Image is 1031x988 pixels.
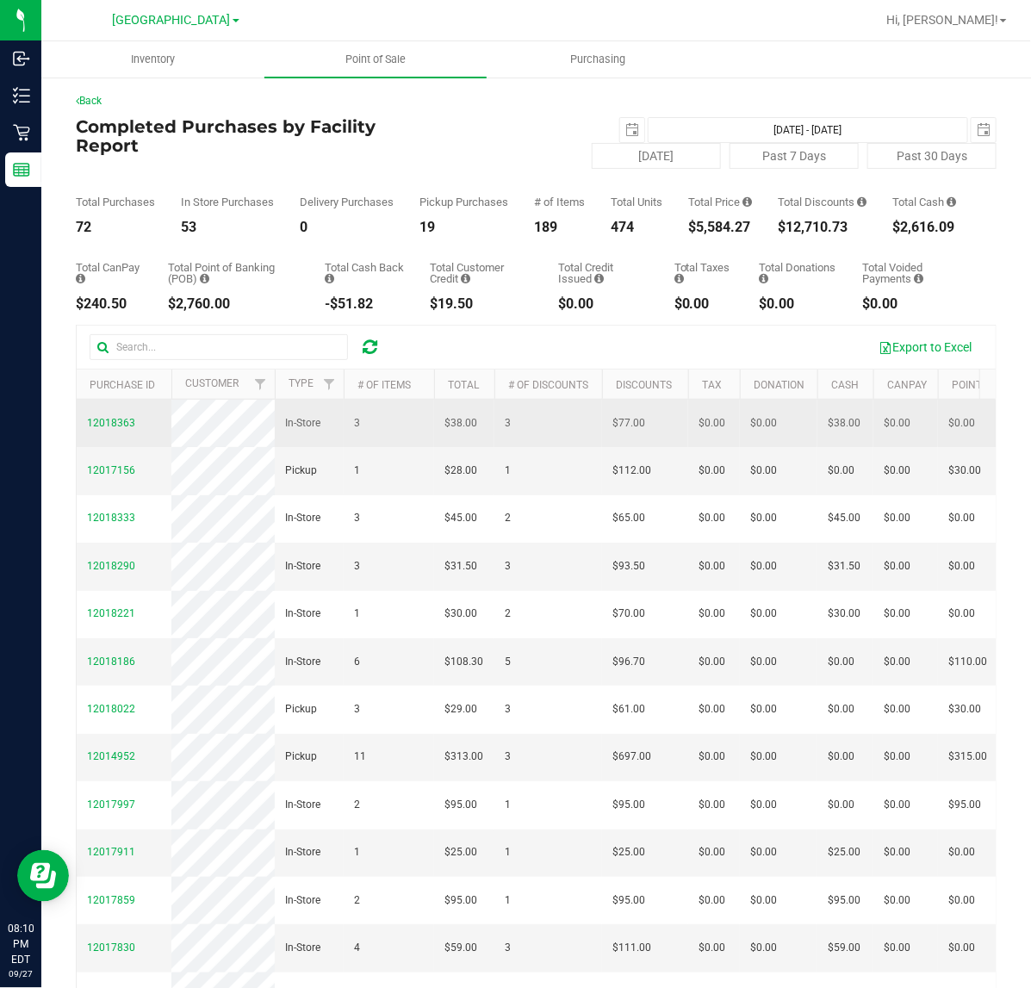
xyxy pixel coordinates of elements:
span: $0.00 [750,606,777,622]
span: $93.50 [612,558,645,575]
div: Total CanPay [76,262,142,284]
p: 09/27 [8,967,34,980]
span: $0.00 [750,892,777,909]
span: $0.00 [699,463,725,479]
span: $0.00 [948,892,975,909]
span: 3 [354,510,360,526]
span: In-Store [285,558,320,575]
span: $0.00 [828,463,854,479]
span: $0.00 [699,701,725,718]
span: 4 [354,940,360,956]
div: Delivery Purchases [300,196,394,208]
span: $0.00 [750,940,777,956]
span: 12014952 [87,750,135,762]
span: 5 [505,654,511,670]
a: Inventory [41,41,264,78]
span: $0.00 [884,510,910,526]
span: $0.00 [750,463,777,479]
a: Back [76,95,102,107]
i: Sum of all voided payment transaction amounts, excluding tips and transaction fees, for all purch... [914,273,923,284]
span: 2 [354,797,360,813]
span: $95.00 [828,892,860,909]
span: 12017997 [87,798,135,811]
span: In-Store [285,940,320,956]
span: Point of Sale [322,52,429,67]
span: In-Store [285,844,320,861]
span: $0.00 [884,797,910,813]
span: $0.00 [750,558,777,575]
div: Total Taxes [674,262,734,284]
div: Total Voided Payments [862,262,971,284]
div: Total Donations [760,262,837,284]
span: [GEOGRAPHIC_DATA] [113,13,231,28]
span: 11 [354,749,366,765]
a: Point of Sale [264,41,488,78]
a: # of Items [357,379,411,391]
span: $31.50 [828,558,860,575]
i: Sum of the cash-back amounts from rounded-up electronic payments for all purchases in the date ra... [325,273,334,284]
span: $0.00 [750,654,777,670]
a: Type [289,377,314,389]
div: Total Point of Banking (POB) [168,262,300,284]
a: Filter [246,370,275,399]
span: $0.00 [884,844,910,861]
span: $0.00 [884,463,910,479]
span: 1 [354,844,360,861]
span: $45.00 [828,510,860,526]
a: Purchasing [487,41,710,78]
button: Export to Excel [867,332,983,362]
span: $77.00 [612,415,645,432]
span: $45.00 [444,510,477,526]
span: 3 [505,749,511,765]
div: Total Units [611,196,662,208]
a: Donation [754,379,804,391]
div: $5,584.27 [688,221,752,234]
span: $0.00 [750,701,777,718]
span: $0.00 [699,558,725,575]
i: Sum of all account credit issued for all refunds from returned purchases in the date range. [594,273,604,284]
span: $0.00 [828,701,854,718]
div: 19 [419,221,508,234]
span: 2 [505,606,511,622]
span: $0.00 [828,797,854,813]
a: Cash [831,379,859,391]
div: Total Price [688,196,752,208]
div: $0.00 [862,297,971,311]
span: $0.00 [884,415,910,432]
div: $2,616.09 [892,221,956,234]
span: 12018221 [87,607,135,619]
div: $240.50 [76,297,142,311]
span: $61.00 [612,701,645,718]
span: $25.00 [444,844,477,861]
a: Total [448,379,479,391]
span: 12017830 [87,941,135,954]
span: select [972,118,996,142]
a: Discounts [616,379,672,391]
button: [DATE] [592,143,721,169]
div: Total Cash [892,196,956,208]
span: $25.00 [612,844,645,861]
span: In-Store [285,510,320,526]
span: Hi, [PERSON_NAME]! [886,13,998,27]
h4: Completed Purchases by Facility Report [76,117,382,155]
span: $59.00 [444,940,477,956]
span: $0.00 [699,797,725,813]
span: Pickup [285,463,317,479]
span: 1 [505,797,511,813]
span: 3 [505,701,511,718]
span: Purchasing [547,52,649,67]
inline-svg: Retail [13,124,30,141]
span: $95.00 [612,892,645,909]
div: $2,760.00 [168,297,300,311]
div: In Store Purchases [181,196,274,208]
button: Past 7 Days [730,143,859,169]
span: 1 [505,463,511,479]
span: Pickup [285,749,317,765]
i: Sum of the successful, non-voided cash payment transactions for all purchases in the date range. ... [947,196,956,208]
div: $0.00 [558,297,649,311]
span: $38.00 [828,415,860,432]
span: $0.00 [699,940,725,956]
div: Total Cash Back [325,262,404,284]
i: Sum of the discount values applied to the all purchases in the date range. [857,196,866,208]
span: $65.00 [612,510,645,526]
